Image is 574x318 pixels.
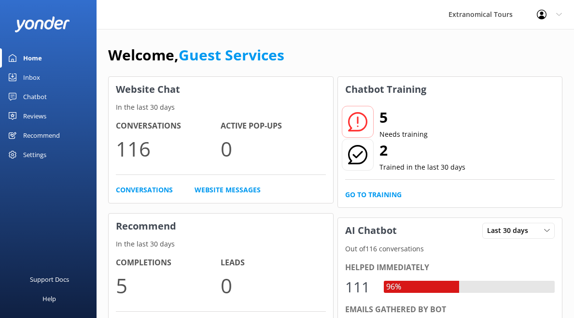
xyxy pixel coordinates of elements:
h2: 2 [379,139,465,162]
div: Reviews [23,106,46,126]
a: Website Messages [195,185,261,195]
h4: Leads [221,257,325,269]
div: Helped immediately [345,261,555,274]
p: 0 [221,132,325,165]
div: 96% [384,281,404,293]
h4: Completions [116,257,221,269]
p: 5 [116,269,221,302]
h3: Website Chat [109,77,333,102]
h1: Welcome, [108,43,284,67]
h3: AI Chatbot [338,218,404,243]
div: Home [23,48,42,68]
p: Out of 116 conversations [338,244,562,254]
h4: Active Pop-ups [221,120,325,132]
a: Guest Services [179,45,284,65]
p: 0 [221,269,325,302]
div: Support Docs [30,270,69,289]
p: In the last 30 days [109,102,333,113]
a: Conversations [116,185,173,195]
div: 111 [345,275,374,299]
h3: Chatbot Training [338,77,434,102]
h4: Conversations [116,120,221,132]
p: In the last 30 days [109,239,333,249]
div: Recommend [23,126,60,145]
img: yonder-white-logo.png [14,16,70,32]
p: Needs training [379,129,428,140]
h2: 5 [379,106,428,129]
div: Emails gathered by bot [345,304,555,316]
h3: Recommend [109,214,333,239]
a: Go to Training [345,189,402,200]
div: Inbox [23,68,40,87]
span: Last 30 days [487,225,534,236]
p: Trained in the last 30 days [379,162,465,173]
div: Settings [23,145,46,164]
div: Help [42,289,56,308]
p: 116 [116,132,221,165]
div: Chatbot [23,87,47,106]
